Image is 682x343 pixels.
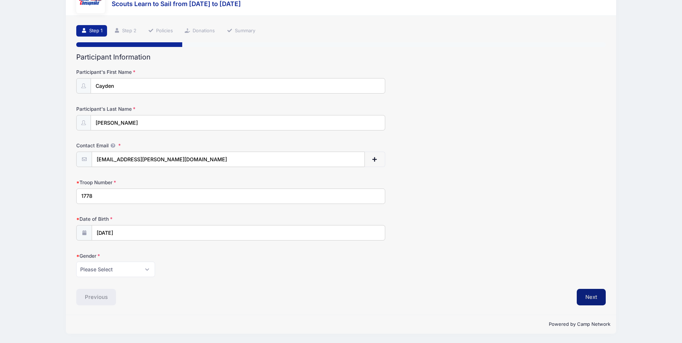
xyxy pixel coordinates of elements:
input: Participant's Last Name [91,115,385,130]
a: Policies [143,25,178,37]
input: email@email.com [92,152,365,167]
label: Participant's First Name [76,68,253,76]
a: Step 1 [76,25,107,37]
a: Summary [222,25,260,37]
a: Donations [180,25,220,37]
label: Contact Email [76,142,253,149]
input: Participant's First Name [91,78,385,94]
p: Powered by Camp Network [72,321,610,328]
label: Troop Number [76,179,253,186]
input: mm/dd/yyyy [92,225,385,240]
label: Participant's Last Name [76,105,253,113]
label: Gender [76,252,253,259]
a: Step 2 [109,25,141,37]
label: Date of Birth [76,215,253,223]
button: Next [577,289,606,305]
h2: Participant Information [76,53,606,61]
